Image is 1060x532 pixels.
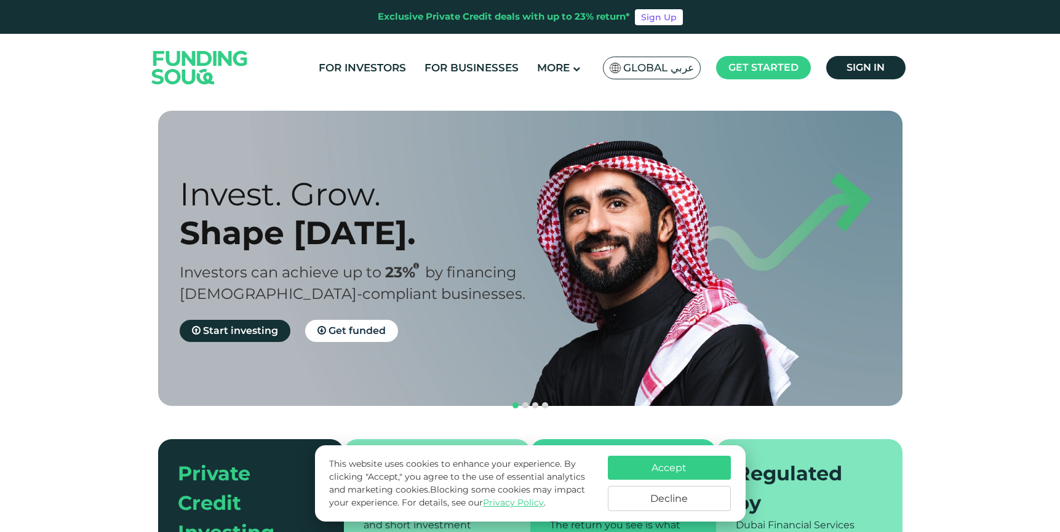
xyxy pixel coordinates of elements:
a: For Businesses [421,58,522,78]
button: navigation [530,400,540,410]
button: navigation [520,400,530,410]
img: SA Flag [610,63,621,73]
span: More [537,62,570,74]
a: Sign Up [635,9,683,25]
a: Privacy Policy [483,497,544,508]
button: Decline [608,486,731,511]
span: Sign in [847,62,885,73]
img: Logo [140,36,260,98]
i: 23% IRR (expected) ~ 15% Net yield (expected) [413,263,419,269]
span: For details, see our . [402,497,546,508]
button: navigation [540,400,550,410]
a: Start investing [180,320,290,342]
a: Sign in [826,56,906,79]
div: Invest. Grow. [180,175,552,213]
div: Shape [DATE]. [180,213,552,252]
div: Regulated by [736,459,868,518]
span: Get funded [329,325,386,336]
button: navigation [511,400,520,410]
a: For Investors [316,58,409,78]
span: Get started [728,62,799,73]
div: Exclusive Private Credit deals with up to 23% return* [378,10,630,24]
p: This website uses cookies to enhance your experience. By clicking "Accept," you agree to the use ... [329,458,595,509]
span: Global عربي [623,61,694,75]
span: 23% [385,263,425,281]
button: Accept [608,456,731,480]
a: Get funded [305,320,398,342]
span: Blocking some cookies may impact your experience. [329,484,585,508]
span: Investors can achieve up to [180,263,381,281]
span: Start investing [203,325,278,336]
